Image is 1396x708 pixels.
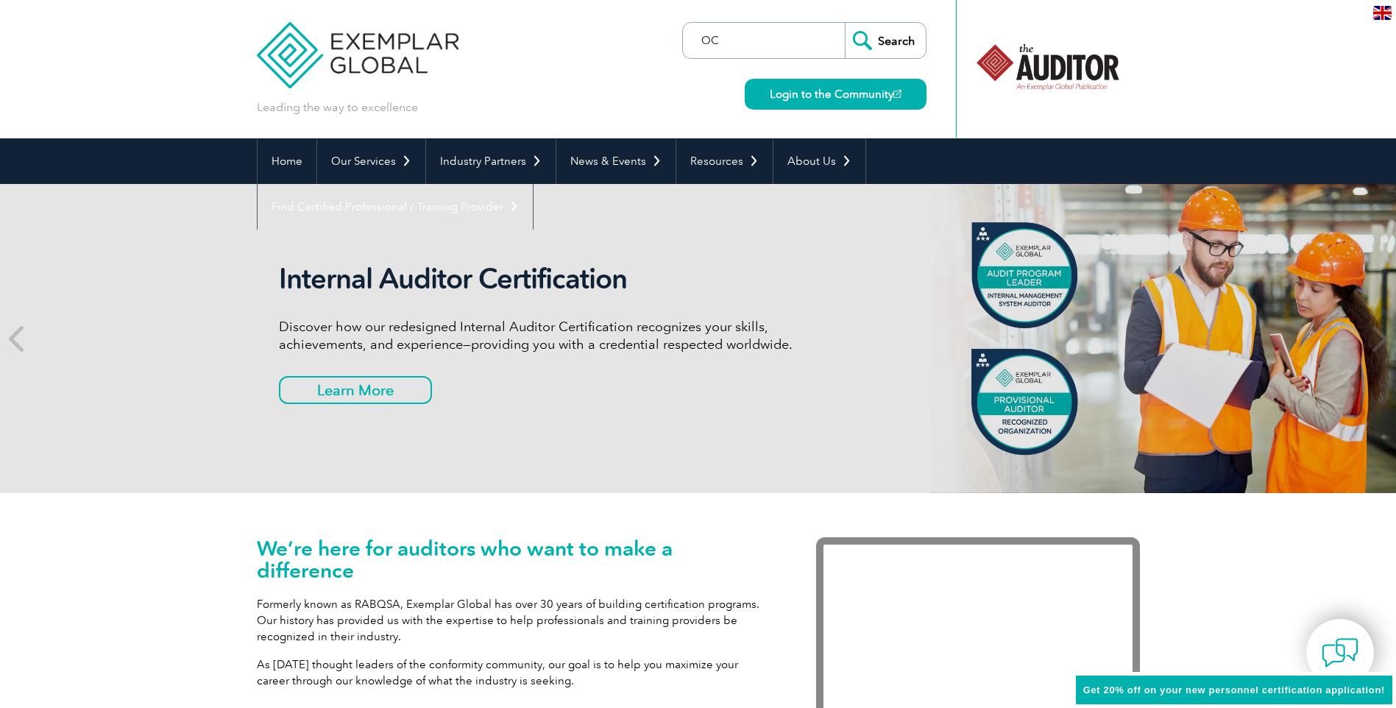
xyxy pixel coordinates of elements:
a: Industry Partners [426,138,556,184]
p: Formerly known as RABQSA, Exemplar Global has over 30 years of building certification programs. O... [257,596,772,645]
img: en [1373,6,1392,20]
p: As [DATE] thought leaders of the conformity community, our goal is to help you maximize your care... [257,656,772,689]
h1: We’re here for auditors who want to make a difference [257,537,772,581]
p: Discover how our redesigned Internal Auditor Certification recognizes your skills, achievements, ... [279,318,831,353]
a: About Us [773,138,865,184]
a: Login to the Community [745,79,926,110]
h2: Internal Auditor Certification [279,262,831,296]
p: Leading the way to excellence [257,99,418,116]
a: Home [258,138,316,184]
a: Our Services [317,138,425,184]
img: contact-chat.png [1322,634,1358,671]
a: News & Events [556,138,676,184]
input: Search [845,23,926,58]
img: open_square.png [893,90,901,98]
a: Find Certified Professional / Training Provider [258,184,533,230]
a: Learn More [279,376,432,404]
span: Get 20% off on your new personnel certification application! [1083,684,1385,695]
a: Resources [676,138,773,184]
